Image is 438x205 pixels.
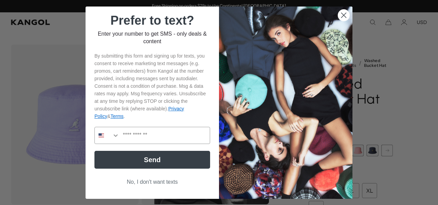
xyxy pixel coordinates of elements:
[111,113,124,119] a: Terms
[219,7,352,199] img: 32d93059-7686-46ce-88e0-f8be1b64b1a2.jpeg
[338,9,350,21] button: Close dialog
[99,133,104,138] img: United States
[119,127,210,144] input: Phone Number
[94,176,210,189] button: No, I don't want texts
[94,52,210,120] p: By submitting this form and signing up for texts, you consent to receive marketing text messages ...
[95,127,119,144] button: Search Countries
[98,31,207,44] span: Enter your number to get SMS - only deals & content
[94,151,210,169] button: Send
[111,13,194,27] span: Prefer to text?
